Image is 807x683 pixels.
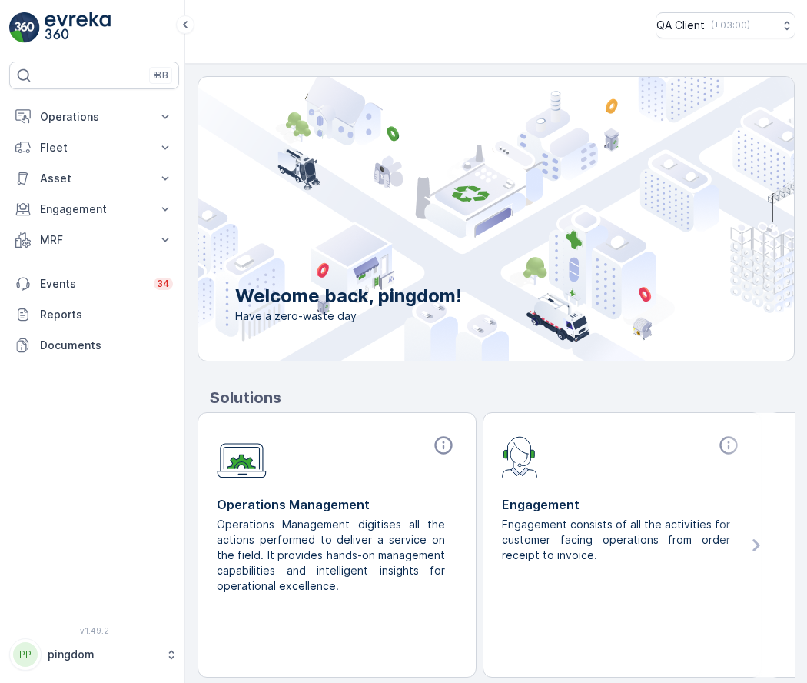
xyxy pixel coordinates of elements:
[153,69,168,82] p: ⌘B
[48,647,158,662] p: pingdom
[129,77,794,361] img: city illustration
[217,435,267,478] img: module-icon
[13,642,38,667] div: PP
[40,338,173,353] p: Documents
[9,12,40,43] img: logo
[9,132,179,163] button: Fleet
[9,163,179,194] button: Asset
[502,517,730,563] p: Engagement consists of all the activities for customer facing operations from order receipt to in...
[9,102,179,132] button: Operations
[9,299,179,330] a: Reports
[235,308,462,324] span: Have a zero-waste day
[157,278,170,290] p: 34
[40,171,148,186] p: Asset
[9,194,179,225] button: Engagement
[217,495,457,514] p: Operations Management
[9,638,179,671] button: PPpingdom
[711,19,750,32] p: ( +03:00 )
[9,225,179,255] button: MRF
[45,12,111,43] img: logo_light-DOdMpM7g.png
[502,495,742,514] p: Engagement
[235,284,462,308] p: Welcome back, pingdom!
[217,517,445,594] p: Operations Management digitises all the actions performed to deliver a service on the field. It p...
[40,276,144,292] p: Events
[40,109,148,125] p: Operations
[502,435,538,478] img: module-icon
[9,330,179,361] a: Documents
[9,268,179,299] a: Events34
[40,307,173,322] p: Reports
[210,386,795,409] p: Solutions
[9,626,179,635] span: v 1.49.2
[40,232,148,248] p: MRF
[656,12,795,38] button: QA Client(+03:00)
[656,18,705,33] p: QA Client
[40,140,148,155] p: Fleet
[40,202,148,217] p: Engagement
